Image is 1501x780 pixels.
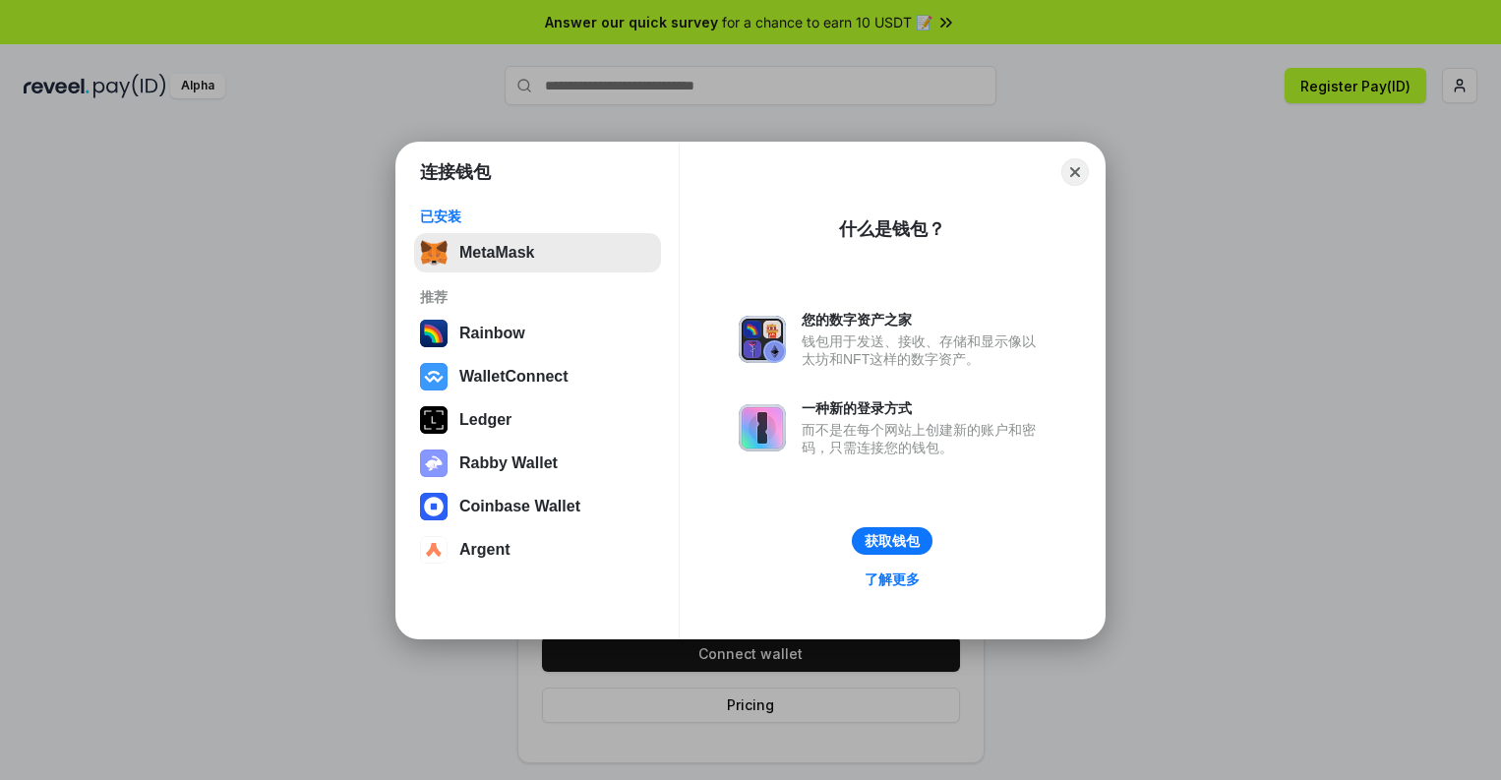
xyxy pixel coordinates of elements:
img: svg+xml,%3Csvg%20width%3D%2228%22%20height%3D%2228%22%20viewBox%3D%220%200%2028%2028%22%20fill%3D... [420,493,448,520]
div: WalletConnect [459,368,569,386]
img: svg+xml,%3Csvg%20fill%3D%22none%22%20height%3D%2233%22%20viewBox%3D%220%200%2035%2033%22%20width%... [420,239,448,267]
img: svg+xml,%3Csvg%20width%3D%2228%22%20height%3D%2228%22%20viewBox%3D%220%200%2028%2028%22%20fill%3D... [420,363,448,390]
button: Rabby Wallet [414,444,661,483]
div: Ledger [459,411,511,429]
div: Rabby Wallet [459,454,558,472]
div: MetaMask [459,244,534,262]
img: svg+xml,%3Csvg%20xmlns%3D%22http%3A%2F%2Fwww.w3.org%2F2000%2Fsvg%22%20fill%3D%22none%22%20viewBox... [420,450,448,477]
div: Coinbase Wallet [459,498,580,515]
div: Argent [459,541,510,559]
div: 了解更多 [865,570,920,588]
img: svg+xml,%3Csvg%20xmlns%3D%22http%3A%2F%2Fwww.w3.org%2F2000%2Fsvg%22%20fill%3D%22none%22%20viewBox... [739,316,786,363]
div: 钱包用于发送、接收、存储和显示像以太坊和NFT这样的数字资产。 [802,332,1046,368]
div: 推荐 [420,288,655,306]
button: Argent [414,530,661,570]
a: 了解更多 [853,567,931,592]
img: svg+xml,%3Csvg%20width%3D%22120%22%20height%3D%22120%22%20viewBox%3D%220%200%20120%20120%22%20fil... [420,320,448,347]
button: Rainbow [414,314,661,353]
img: svg+xml,%3Csvg%20width%3D%2228%22%20height%3D%2228%22%20viewBox%3D%220%200%2028%2028%22%20fill%3D... [420,536,448,564]
img: svg+xml,%3Csvg%20xmlns%3D%22http%3A%2F%2Fwww.w3.org%2F2000%2Fsvg%22%20fill%3D%22none%22%20viewBox... [739,404,786,451]
div: 已安装 [420,208,655,225]
button: WalletConnect [414,357,661,396]
button: Coinbase Wallet [414,487,661,526]
div: 获取钱包 [865,532,920,550]
div: 什么是钱包？ [839,217,945,241]
div: 您的数字资产之家 [802,311,1046,329]
button: 获取钱包 [852,527,932,555]
button: MetaMask [414,233,661,272]
div: Rainbow [459,325,525,342]
div: 一种新的登录方式 [802,399,1046,417]
img: svg+xml,%3Csvg%20xmlns%3D%22http%3A%2F%2Fwww.w3.org%2F2000%2Fsvg%22%20width%3D%2228%22%20height%3... [420,406,448,434]
button: Ledger [414,400,661,440]
h1: 连接钱包 [420,160,491,184]
button: Close [1061,158,1089,186]
div: 而不是在每个网站上创建新的账户和密码，只需连接您的钱包。 [802,421,1046,456]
